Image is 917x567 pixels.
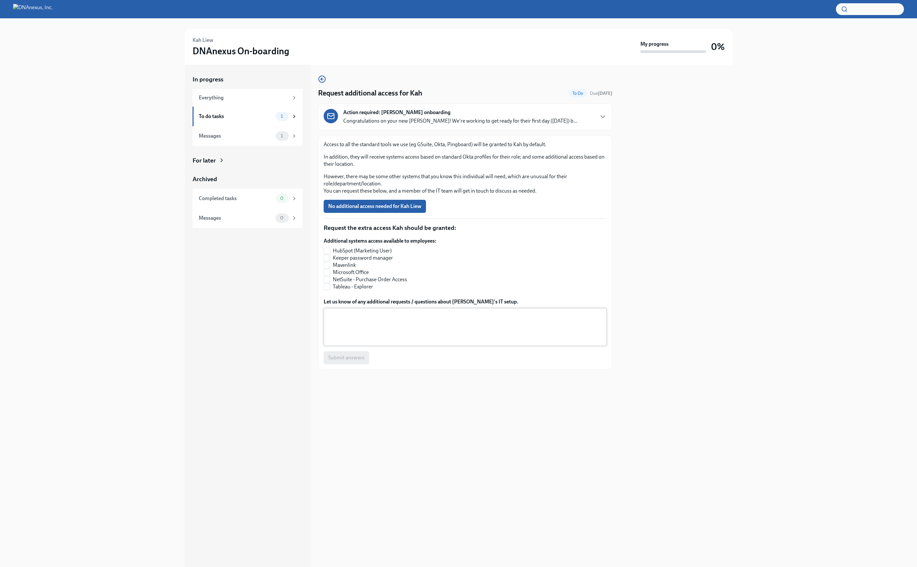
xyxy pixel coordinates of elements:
[199,195,273,202] div: Completed tasks
[333,254,393,262] span: Keeper password manager
[199,132,273,140] div: Messages
[590,90,612,96] span: October 10th, 2025 08:00
[343,109,450,116] strong: Action required: [PERSON_NAME] onboarding
[193,37,213,44] h6: Kah Liew
[343,117,577,125] p: Congratulations on your new [PERSON_NAME]! We're working to get ready for their first day ([DATE]...
[193,156,216,165] div: For later
[333,269,369,276] span: Microsoft Office
[193,107,302,126] a: To do tasks1
[333,276,407,283] span: NetSuite - Purchase Order Access
[193,89,302,107] a: Everything
[324,141,607,148] p: Access to all the standard tools we use (eg GSuite, Okta, Pingboard) will be granted to Kah by de...
[328,203,421,210] span: No additional access needed for Kah Liew
[324,298,607,305] label: Let us know of any additional requests / questions about [PERSON_NAME]'s IT setup.
[199,113,273,120] div: To do tasks
[199,215,273,222] div: Messages
[324,200,426,213] button: No additional access needed for Kah Liew
[324,153,607,168] p: In addition, they will receive systems access based on standard Okta profiles for their role; and...
[193,126,302,146] a: Messages1
[276,196,287,201] span: 0
[711,41,725,53] h3: 0%
[193,189,302,208] a: Completed tasks0
[324,173,607,195] p: However, there may be some other systems that you know this individual will need, which are unusu...
[324,224,607,232] p: Request the extra access Kah should be granted:
[333,262,356,269] span: Mavenlink
[333,247,392,254] span: HubSpot (Marketing User)
[318,88,422,98] h4: Request additional access for Kah
[13,4,53,14] img: DNAnexus, Inc.
[277,133,287,138] span: 1
[640,41,669,48] strong: My progress
[199,94,289,101] div: Everything
[193,75,302,84] a: In progress
[569,91,587,96] span: To Do
[193,175,302,183] a: Archived
[324,237,436,245] label: Additional systems access available to employees:
[193,208,302,228] a: Messages0
[333,283,373,290] span: Tableau - Explorer
[277,114,287,119] span: 1
[193,156,302,165] a: For later
[276,215,287,220] span: 0
[193,45,289,57] h3: DNAnexus On-boarding
[598,91,612,96] strong: [DATE]
[590,91,612,96] span: Due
